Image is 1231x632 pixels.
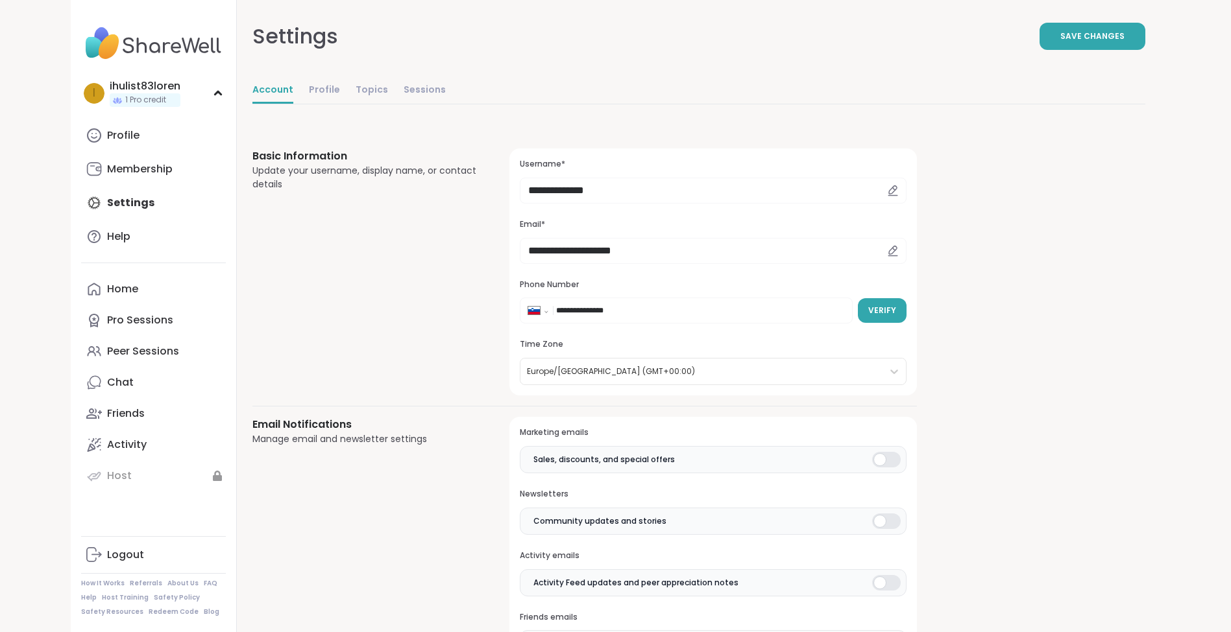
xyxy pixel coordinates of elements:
[520,219,906,230] h3: Email*
[81,336,226,367] a: Peer Sessions
[107,548,144,562] div: Logout
[81,593,97,602] a: Help
[520,550,906,561] h3: Activity emails
[102,593,149,602] a: Host Training
[252,164,479,191] div: Update your username, display name, or contact details
[93,85,95,102] span: i
[356,78,388,104] a: Topics
[107,128,140,143] div: Profile
[520,279,906,290] h3: Phone Number
[533,454,675,465] span: Sales, discounts, and special offers
[520,339,906,350] h3: Time Zone
[868,305,896,316] span: Verify
[252,148,479,164] h3: Basic Information
[107,282,138,296] div: Home
[107,229,130,244] div: Help
[81,579,125,588] a: How It Works
[81,154,226,185] a: Membership
[81,460,226,491] a: Host
[520,159,906,170] h3: Username*
[309,78,340,104] a: Profile
[81,398,226,429] a: Friends
[520,427,906,438] h3: Marketing emails
[520,612,906,623] h3: Friends emails
[107,313,173,327] div: Pro Sessions
[107,162,173,176] div: Membership
[81,274,226,305] a: Home
[252,432,479,446] div: Manage email and newsletter settings
[520,489,906,500] h3: Newsletters
[81,120,226,151] a: Profile
[533,577,738,589] span: Activity Feed updates and peer appreciation notes
[81,21,226,66] img: ShareWell Nav Logo
[110,79,180,93] div: ihulist83loren
[81,607,143,616] a: Safety Resources
[81,367,226,398] a: Chat
[1060,30,1125,42] span: Save Changes
[107,406,145,421] div: Friends
[252,21,338,52] div: Settings
[81,429,226,460] a: Activity
[125,95,166,106] span: 1 Pro credit
[204,607,219,616] a: Blog
[252,78,293,104] a: Account
[130,579,162,588] a: Referrals
[107,438,147,452] div: Activity
[252,417,479,432] h3: Email Notifications
[81,305,226,336] a: Pro Sessions
[107,469,132,483] div: Host
[154,593,200,602] a: Safety Policy
[858,298,907,323] button: Verify
[404,78,446,104] a: Sessions
[107,344,179,358] div: Peer Sessions
[167,579,199,588] a: About Us
[533,515,666,527] span: Community updates and stories
[149,607,199,616] a: Redeem Code
[1040,23,1145,50] button: Save Changes
[81,539,226,570] a: Logout
[81,221,226,252] a: Help
[204,579,217,588] a: FAQ
[107,375,134,390] div: Chat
